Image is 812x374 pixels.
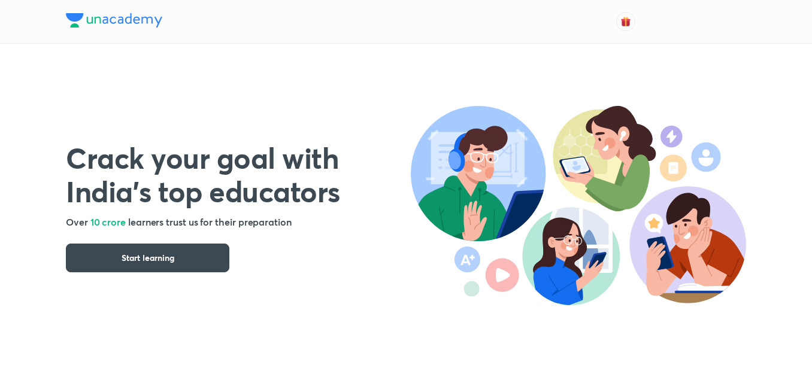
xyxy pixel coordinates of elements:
[66,215,411,229] h5: Over learners trust us for their preparation
[66,141,411,208] h1: Crack your goal with India’s top educators
[620,16,631,27] img: avatar
[90,215,126,228] span: 10 crore
[616,12,635,31] button: avatar
[122,252,174,264] span: Start learning
[66,244,229,272] button: Start learning
[66,13,162,28] img: Company Logo
[411,106,746,305] img: header
[66,13,162,31] a: Company Logo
